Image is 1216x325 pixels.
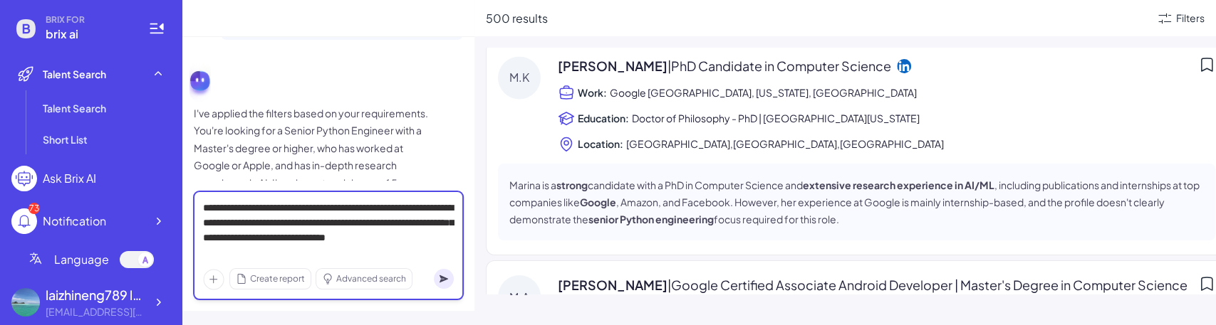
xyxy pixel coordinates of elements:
div: Ask Brix AI [43,170,96,187]
span: | PhD Candidate in Computer Science [667,58,891,74]
span: Google [GEOGRAPHIC_DATA], [US_STATE], [GEOGRAPHIC_DATA] [610,84,917,101]
strong: senior Python engineering [588,213,714,225]
strong: strong [556,179,588,191]
span: BRIX FOR [46,14,131,26]
div: M.K [498,56,541,99]
strong: extensive research experience in AI/ML [803,179,994,191]
span: [GEOGRAPHIC_DATA],[GEOGRAPHIC_DATA],[GEOGRAPHIC_DATA] [626,135,944,152]
p: Marina is a candidate with a PhD in Computer Science and , including publications and internships... [509,176,1204,228]
span: Location: [578,137,623,151]
div: 73 [28,203,40,214]
span: [PERSON_NAME] [558,56,891,75]
div: 2725121109@qq.com [46,304,145,319]
span: Talent Search [43,67,106,81]
span: 500 results [486,11,548,26]
div: M.A [498,275,541,318]
span: Language [54,251,109,268]
span: Doctor of Philosophy - PhD | [GEOGRAPHIC_DATA][US_STATE] [632,110,920,127]
div: Filters [1176,11,1205,26]
span: Create report [250,272,305,285]
img: 603306eb96b24af9be607d0c73ae8e85.jpg [11,288,40,316]
span: Advanced search [336,272,406,285]
strong: Google [580,196,616,208]
span: | Google Certified Associate Android Developer | Master's Degree in Computer Science at [GEOGRAPH... [558,277,1188,312]
div: laizhineng789 laiz [46,285,145,304]
span: Work: [578,85,607,100]
span: Short List [43,132,88,146]
div: Notification [43,213,106,230]
span: Talent Search [43,101,106,115]
span: brix ai [46,26,131,43]
span: Education: [578,111,629,125]
span: [PERSON_NAME] [558,275,1192,314]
